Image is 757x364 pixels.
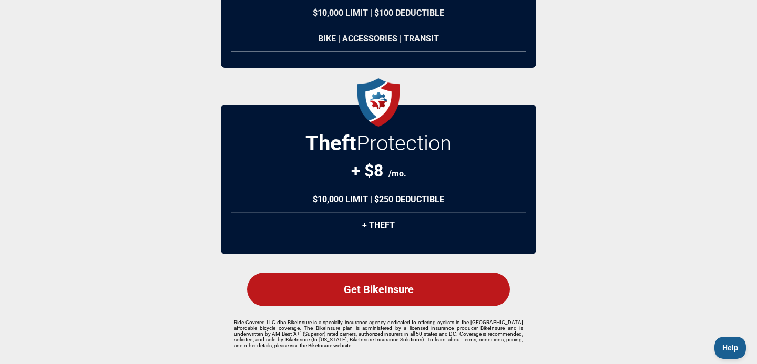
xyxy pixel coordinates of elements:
div: + $8 [351,161,406,181]
strong: Theft [305,131,356,155]
div: Bike | Accessories | Transit [231,26,526,52]
div: + Theft [231,212,526,238]
span: /mo. [388,169,406,179]
iframe: Toggle Customer Support [714,337,746,359]
p: Ride Covered LLC dba BikeInsure is a specialty insurance agency dedicated to offering cyclists in... [234,319,523,348]
h2: Protection [305,131,452,155]
div: $10,000 Limit | $250 Deductible [231,186,526,213]
div: Get BikeInsure [247,273,510,306]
